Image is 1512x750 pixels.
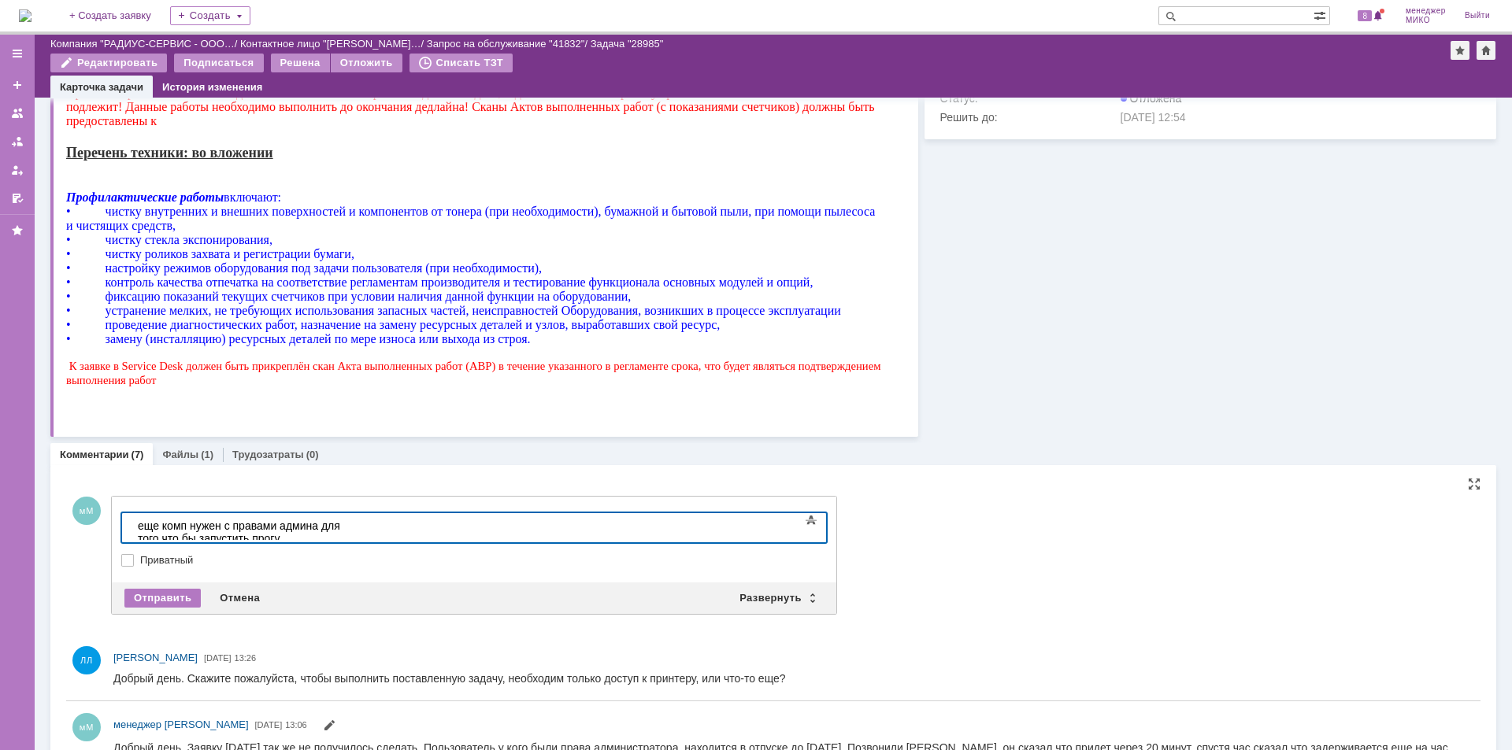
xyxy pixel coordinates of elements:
[1406,6,1446,16] span: менеджер
[427,38,585,50] a: Запрос на обслуживание "41832"
[157,379,215,393] span: включают:
[427,38,591,50] div: /
[323,721,335,733] span: Редактировать
[5,129,30,154] a: Заявки в моей ответственности
[240,38,421,50] a: Контактное лицо "[PERSON_NAME]…
[31,139,795,153] span: режим работы с 8-00 до 17,00
[39,521,465,534] span: замену (инсталляцию) ресурсных деталей по мере износа или выхода из строя.
[39,464,747,478] span: контроль качества отпечатка на соответствие регламентам производителя и тестирование функционала ...
[940,92,1117,105] div: Статус:
[5,101,30,126] a: Заявки на командах
[232,449,304,460] a: Трудозатраты
[39,450,476,464] span: настройку режимов оборудования под задачи пользователя (при необходимости),
[5,186,30,211] a: Мои согласования
[113,650,198,666] a: [PERSON_NAME]
[170,6,250,25] div: Создать
[132,449,144,460] div: (7)
[39,478,565,492] span: фиксацию показаний текущих счетчиков при условии наличия данной функции на оборудовании,
[19,9,31,22] img: logo
[72,497,101,525] span: мМ
[201,449,213,460] div: (1)
[5,157,30,183] a: Мои заявки
[39,422,206,435] span: чистку стекла экспонирования,
[306,449,319,460] div: (0)
[1121,92,1182,105] span: Отложена
[940,111,1117,124] div: Решить до:
[60,449,129,460] a: Комментарии
[60,81,143,93] a: Карточка задачи
[31,139,636,153] font: ООО «Фирма «Радиус-Сервис» (офис) - [GEOGRAPHIC_DATA], г. [STREET_ADDRESS][PERSON_NAME] -
[1406,16,1446,25] span: МИКО
[1468,478,1480,490] div: На всю страницу
[1358,10,1372,21] span: 8
[1314,7,1329,22] span: Расширенный поиск
[204,653,232,663] span: [DATE]
[140,554,824,567] label: Приватный
[113,719,249,730] span: менеджер [PERSON_NAME]
[1477,41,1495,60] div: Сделать домашней страницей
[240,38,427,50] div: /
[285,720,307,730] span: 13:06
[31,113,746,139] span: режим работы с 7-30 до 16-00
[31,113,746,139] font: ООО «Фирма «Радиус-Сервис» (Производство) - [GEOGRAPHIC_DATA], [GEOGRAPHIC_DATA], [GEOGRAPHIC_DAT...
[6,6,230,31] div: еще комп нужен с правами админа для того что бы запустить прогу
[39,507,654,520] span: проведение диагностических работ, назначение на замену ресурсных деталей и узлов, выработавших св...
[1451,41,1469,60] div: Добавить в избранное
[591,38,664,50] div: Задача "28985"
[255,720,283,730] span: [DATE]
[802,511,821,530] span: Показать панель инструментов
[1121,111,1186,124] span: [DATE] 12:54
[113,652,198,663] span: [PERSON_NAME]
[113,717,249,733] a: менеджер [PERSON_NAME]
[162,449,198,460] a: Файлы
[19,9,31,22] a: Перейти на домашнюю страницу
[39,436,288,449] span: чистку роликов захвата и регистрации бумаги,
[50,38,235,50] a: Компания "РАДИУС-СЕРВИС - ООО…
[39,493,775,506] span: устранение мелких, не требующих использования запасных частей, неисправностей Оборудования, возни...
[235,653,257,663] span: 13:26
[5,72,30,98] a: Создать заявку
[162,81,262,93] a: История изменения
[50,38,240,50] div: /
